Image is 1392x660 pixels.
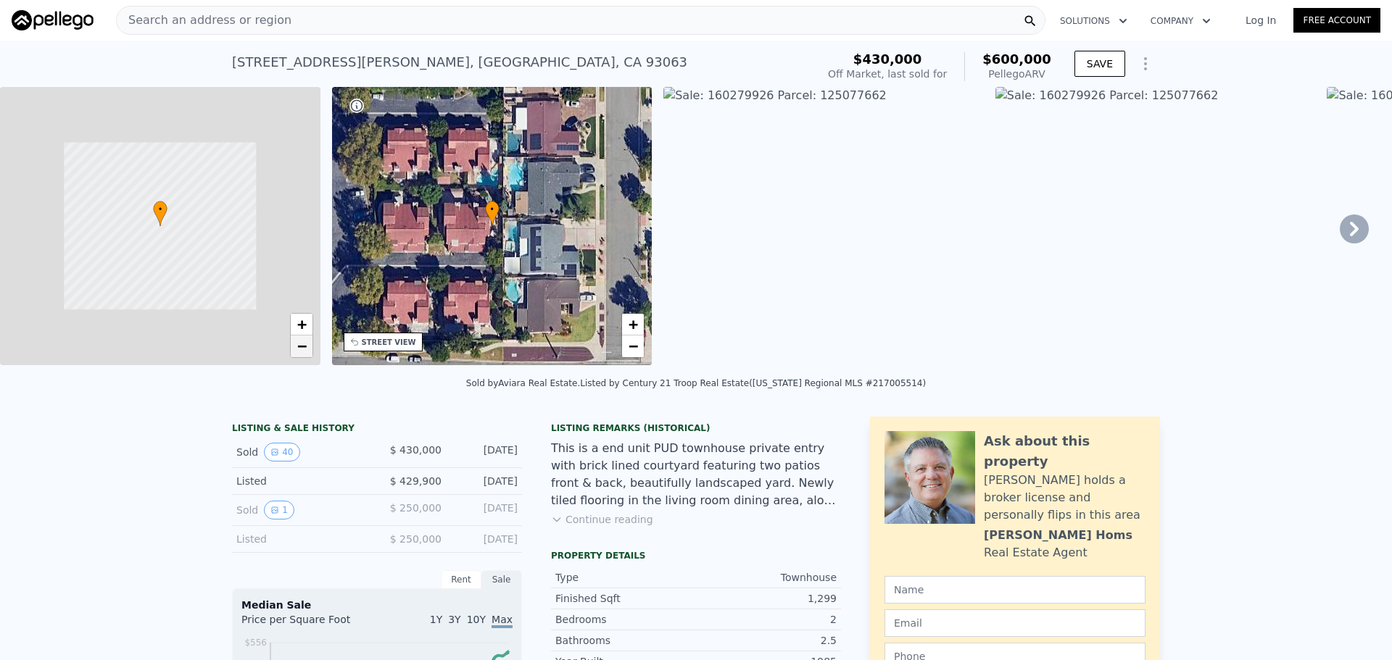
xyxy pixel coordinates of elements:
[629,315,638,333] span: +
[580,378,926,388] div: Listed by Century 21 Troop Real Estate ([US_STATE] Regional MLS #217005514)
[555,612,696,627] div: Bedrooms
[1131,49,1160,78] button: Show Options
[984,472,1145,524] div: [PERSON_NAME] holds a broker license and personally flips in this area
[453,474,518,488] div: [DATE]
[453,501,518,519] div: [DATE]
[241,612,377,635] div: Price per Square Foot
[241,598,513,612] div: Median Sale
[153,201,167,226] div: •
[884,576,1145,603] input: Name
[622,335,644,357] a: Zoom out
[12,10,94,30] img: Pellego
[492,614,513,628] span: Max
[696,612,837,627] div: 2
[555,570,696,585] div: Type
[264,501,294,519] button: View historical data
[696,591,837,606] div: 1,299
[555,633,696,648] div: Bathrooms
[555,591,696,606] div: Finished Sqft
[232,422,522,437] div: LISTING & SALE HISTORY
[291,314,312,335] a: Zoom in
[291,335,312,357] a: Zoom out
[390,444,442,456] span: $ 430,000
[1293,8,1380,33] a: Free Account
[1139,8,1222,34] button: Company
[236,501,365,519] div: Sold
[853,51,922,67] span: $430,000
[984,544,1087,561] div: Real Estate Agent
[453,443,518,461] div: [DATE]
[390,475,442,487] span: $ 429,900
[441,570,481,589] div: Rent
[551,440,841,509] div: This is a end unit PUD townhouse private entry with brick lined courtyard featuring two patios fr...
[1048,8,1139,34] button: Solutions
[982,67,1051,81] div: Pellego ARV
[884,609,1145,637] input: Email
[663,87,984,365] img: Sale: 160279926 Parcel: 125077662
[1074,51,1125,77] button: SAVE
[828,67,947,81] div: Off Market, last sold for
[551,512,653,527] button: Continue reading
[467,614,486,625] span: 10Y
[984,527,1132,544] div: [PERSON_NAME] Homs
[264,443,299,461] button: View historical data
[1228,13,1293,28] a: Log In
[236,443,365,461] div: Sold
[390,502,442,514] span: $ 250,000
[629,337,638,355] span: −
[453,532,518,546] div: [DATE]
[995,87,1316,365] img: Sale: 160279926 Parcel: 125077662
[236,474,365,488] div: Listed
[117,12,291,29] span: Search an address or region
[696,570,837,585] div: Townhouse
[551,550,841,561] div: Property details
[466,378,580,388] div: Sold by Aviara Real Estate .
[481,570,522,589] div: Sale
[485,201,500,226] div: •
[551,422,841,434] div: Listing Remarks (Historical)
[696,633,837,648] div: 2.5
[153,203,167,216] span: •
[362,337,416,348] div: STREET VIEW
[390,533,442,545] span: $ 250,000
[232,52,687,72] div: [STREET_ADDRESS][PERSON_NAME] , [GEOGRAPHIC_DATA] , CA 93063
[244,638,267,648] tspan: $556
[236,532,365,546] div: Listed
[297,337,306,355] span: −
[297,315,306,333] span: +
[622,314,644,335] a: Zoom in
[430,614,442,625] span: 1Y
[982,51,1051,67] span: $600,000
[485,203,500,216] span: •
[448,614,460,625] span: 3Y
[984,431,1145,472] div: Ask about this property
